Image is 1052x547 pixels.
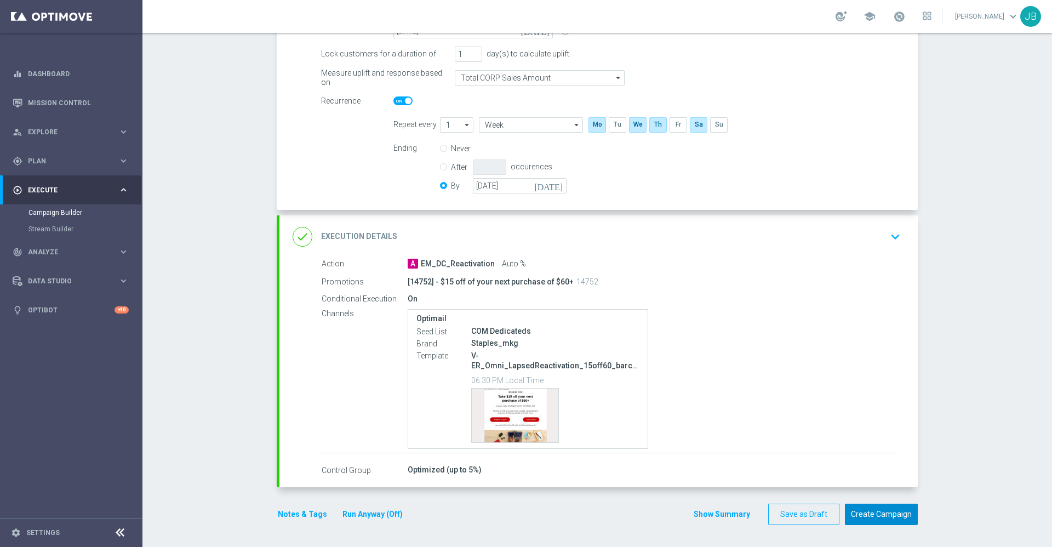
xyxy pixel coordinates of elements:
label: Channels [322,309,408,319]
label: Action [322,259,408,269]
label: By [451,181,473,191]
div: JB [1020,6,1041,27]
label: Brand [416,339,471,349]
i: arrow_drop_down [613,71,624,85]
span: Execute [28,187,118,193]
button: lightbulb Optibot +10 [12,306,129,315]
span: A [408,259,418,269]
input: 1 [440,117,473,133]
div: Analyze [13,247,118,257]
button: keyboard_arrow_down [886,226,905,247]
a: Campaign Builder [28,208,114,217]
i: track_changes [13,247,22,257]
button: Show Summary [693,508,751,521]
label: After [451,162,473,172]
span: Analyze [28,249,118,255]
div: On [408,293,896,304]
i: keyboard_arrow_down [887,229,904,245]
input: Total CORP Sales Amount [455,70,625,86]
div: done Execution Details keyboard_arrow_down [293,226,905,247]
a: [PERSON_NAME]keyboard_arrow_down [954,8,1020,25]
i: arrow_drop_down [571,118,582,132]
a: Settings [26,529,60,536]
label: Template [416,351,471,361]
i: gps_fixed [13,156,22,166]
button: Save as Draft [768,504,839,525]
div: Data Studio [13,276,118,286]
i: keyboard_arrow_right [118,156,129,166]
div: Execute [13,185,118,195]
label: Control Group [322,465,408,475]
div: Staples_mkg [471,338,639,349]
button: person_search Explore keyboard_arrow_right [12,128,129,136]
div: Explore [13,127,118,137]
div: Plan [13,156,118,166]
div: Campaign Builder [28,204,141,221]
i: play_circle_outline [13,185,22,195]
div: Optibot [13,295,129,324]
i: keyboard_arrow_right [118,185,129,195]
i: done [293,227,312,247]
button: Run Anyway (Off) [341,508,404,521]
div: Ending [393,141,440,156]
a: Optibot [28,295,115,324]
div: Recurrence [321,94,393,109]
div: Stream Builder [28,221,141,237]
button: Create Campaign [845,504,918,525]
i: keyboard_arrow_right [118,247,129,257]
button: play_circle_outline Execute keyboard_arrow_right [12,186,129,195]
div: Lock customers for a duration of [321,47,449,62]
button: Mission Control [12,99,129,107]
i: [DATE] [521,23,553,35]
i: keyboard_arrow_right [118,127,129,137]
span: Data Studio [28,278,118,284]
i: arrow_drop_down [462,118,473,132]
a: Mission Control [28,88,129,117]
h2: Execution Details [321,231,397,242]
p: 14752 [576,277,598,287]
span: school [864,10,876,22]
span: Explore [28,129,118,135]
label: Conditional Execution [322,294,408,304]
i: settings [11,528,21,538]
label: Promotions [322,277,408,287]
p: 06:30 PM Local Time [471,374,639,385]
button: gps_fixed Plan keyboard_arrow_right [12,157,129,166]
i: person_search [13,127,22,137]
div: Repeat every [393,117,440,133]
div: Dashboard [13,59,129,88]
label: Optimail [416,314,639,323]
a: Dashboard [28,59,129,88]
i: lightbulb [13,305,22,315]
i: [DATE] [534,178,567,190]
div: Optimized (up to 5%) [408,464,896,475]
span: Plan [28,158,118,164]
div: Mission Control [13,88,129,117]
button: Notes & Tags [277,508,328,521]
input: Week [479,117,583,133]
label: Never [451,144,473,153]
label: Seed List [416,327,471,337]
p: V-ER_Omni_LapsedReactivation_15off60_barcode [471,351,639,371]
a: Stream Builder [28,225,114,233]
button: Data Studio keyboard_arrow_right [12,277,129,286]
p: [14752] - $15 off of your next purchase of $60+ [408,277,574,287]
span: Auto % [502,259,526,269]
div: COM Dedicateds [471,326,639,337]
button: track_changes Analyze keyboard_arrow_right [12,248,129,257]
i: keyboard_arrow_right [118,276,129,286]
div: Measure uplift and response based on [321,70,449,86]
div: day(s) to calculate uplift. [482,49,571,59]
div: occurences [506,162,552,172]
i: equalizer [13,69,22,79]
span: keyboard_arrow_down [1007,10,1019,22]
button: equalizer Dashboard [12,70,129,78]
